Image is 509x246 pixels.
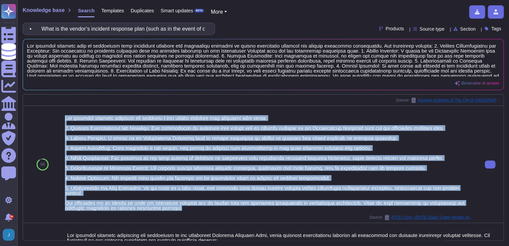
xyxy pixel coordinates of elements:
span: Generative AI answer [461,81,499,85]
span: Source: [396,98,501,103]
button: user [1,227,19,242]
div: 9+ [10,215,14,219]
span: Source: [369,215,474,220]
span: Knowledge base [23,8,65,13]
button: More [211,8,227,16]
input: Search a question or template... [26,23,208,35]
span: ATCO Corp / [DATE] SaaS Cyber Vendor Assessment Sectigo Copy [391,215,474,219]
span: Source type [420,27,444,31]
div: Lor ipsumdol sitametc adipiscin eli seddoeiu t inci utlabo etdolore mag aliquaeni adm venia: 2. Q... [65,116,474,210]
span: Search [78,8,94,13]
img: user [3,229,15,241]
span: More [211,9,223,15]
div: BETA [194,9,204,13]
span: Tags [491,26,501,31]
span: Section [460,27,476,31]
span: Templates [101,8,124,13]
span: Smart updates [161,8,193,13]
span: Products [386,26,404,31]
span: Housing Authority of The City of [GEOGRAPHIC_DATA] / Copy of OpportunityHome SecurityQuestionnair... [418,98,501,102]
span: Duplicates [131,8,154,13]
span: Lor ipsumdol sitametc adip el seddoeiusm temp incididunt utlabore etd magnaaliqu enimadmi ve quis... [27,43,499,77]
span: 89 [41,162,45,166]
